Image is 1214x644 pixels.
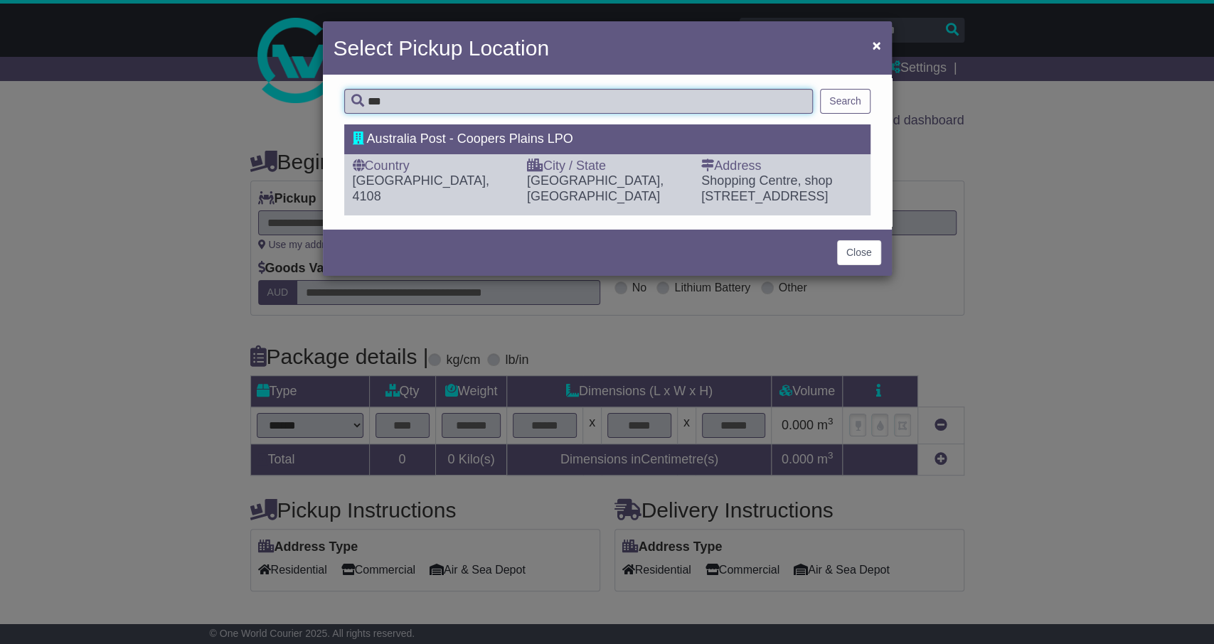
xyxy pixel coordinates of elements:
button: Close [837,240,881,265]
div: Country [353,159,513,174]
div: City / State [527,159,687,174]
span: × [872,37,880,53]
h4: Select Pickup Location [334,32,550,64]
span: Shopping Centre, shop [STREET_ADDRESS] [701,173,832,203]
div: Address [701,159,861,174]
span: Australia Post - Coopers Plains LPO [367,132,573,146]
button: Close [865,31,888,60]
button: Search [820,89,870,114]
span: [GEOGRAPHIC_DATA], 4108 [353,173,489,203]
span: [GEOGRAPHIC_DATA], [GEOGRAPHIC_DATA] [527,173,664,203]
